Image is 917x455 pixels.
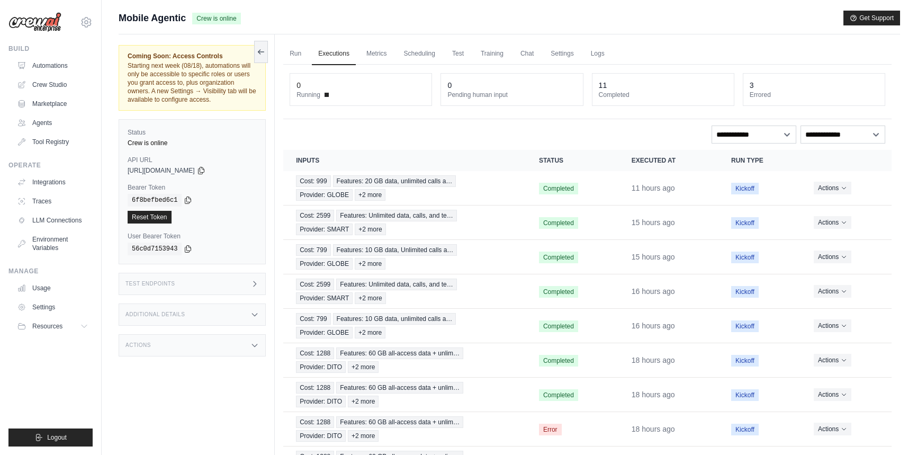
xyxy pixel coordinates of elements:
[474,43,510,65] a: Training
[128,243,182,255] code: 56c0d7153943
[128,194,182,207] code: 6f8befbed6c1
[539,424,562,435] span: Error
[296,313,514,338] a: View execution details for Cost
[539,389,578,401] span: Completed
[13,133,93,150] a: Tool Registry
[539,183,578,194] span: Completed
[128,128,257,137] label: Status
[283,43,308,65] a: Run
[632,390,675,399] time: August 11, 2025 at 20:05 PHT
[296,279,334,290] span: Cost: 2599
[336,347,463,359] span: Features: 60 GB all-access data + unlim…
[296,396,346,407] span: Provider: DITO
[750,91,878,99] dt: Errored
[632,425,675,433] time: August 11, 2025 at 20:03 PHT
[731,183,759,194] span: Kickoff
[619,150,718,171] th: Executed at
[355,258,385,270] span: +2 more
[632,322,675,330] time: August 11, 2025 at 21:24 PHT
[296,361,346,373] span: Provider: DITO
[632,356,675,364] time: August 11, 2025 at 20:08 PHT
[585,43,611,65] a: Logs
[731,424,759,435] span: Kickoff
[296,313,330,325] span: Cost: 799
[814,423,851,435] button: Actions for execution
[336,210,456,221] span: Features: Unlimited data, calls, and te…
[119,11,186,25] span: Mobile Agentic
[296,430,346,442] span: Provider: DITO
[13,174,93,191] a: Integrations
[632,218,675,227] time: August 11, 2025 at 22:41 PHT
[296,210,514,235] a: View execution details for Cost
[296,189,353,201] span: Provider: GLOBE
[632,253,675,261] time: August 11, 2025 at 22:36 PHT
[128,183,257,192] label: Bearer Token
[731,252,759,263] span: Kickoff
[814,251,851,263] button: Actions for execution
[296,416,514,442] a: View execution details for Cost
[814,388,851,401] button: Actions for execution
[296,244,330,256] span: Cost: 799
[296,292,353,304] span: Provider: SMART
[348,430,379,442] span: +2 more
[731,389,759,401] span: Kickoff
[355,327,385,338] span: +2 more
[8,161,93,169] div: Operate
[336,279,456,290] span: Features: Unlimited data, calls, and te…
[125,342,151,349] h3: Actions
[47,433,67,442] span: Logout
[447,80,452,91] div: 0
[296,347,334,359] span: Cost: 1288
[13,76,93,93] a: Crew Studio
[333,244,457,256] span: Features: 10 GB data, Unlimited calls a…
[296,80,301,91] div: 0
[283,150,526,171] th: Inputs
[296,347,514,373] a: View execution details for Cost
[296,382,514,407] a: View execution details for Cost
[731,286,759,298] span: Kickoff
[814,216,851,229] button: Actions for execution
[514,43,540,65] a: Chat
[296,175,330,187] span: Cost: 999
[128,156,257,164] label: API URL
[8,44,93,53] div: Build
[731,355,759,367] span: Kickoff
[312,43,356,65] a: Executions
[8,12,61,32] img: Logo
[296,224,353,235] span: Provider: SMART
[731,217,759,229] span: Kickoff
[360,43,393,65] a: Metrics
[296,382,334,394] span: Cost: 1288
[125,281,175,287] h3: Test Endpoints
[539,355,578,367] span: Completed
[632,184,675,192] time: August 12, 2025 at 03:03 PHT
[32,322,62,331] span: Resources
[446,43,470,65] a: Test
[336,416,463,428] span: Features: 60 GB all-access data + unlim…
[814,285,851,298] button: Actions for execution
[128,139,257,147] div: Crew is online
[296,91,320,99] span: Running
[13,212,93,229] a: LLM Connections
[814,182,851,194] button: Actions for execution
[296,210,334,221] span: Cost: 2599
[348,361,379,373] span: +2 more
[13,318,93,335] button: Resources
[539,217,578,229] span: Completed
[296,258,353,270] span: Provider: GLOBE
[599,80,607,91] div: 11
[398,43,442,65] a: Scheduling
[13,280,93,297] a: Usage
[843,11,900,25] button: Get Support
[8,267,93,275] div: Manage
[718,150,801,171] th: Run Type
[539,320,578,332] span: Completed
[296,279,514,304] a: View execution details for Cost
[355,224,385,235] span: +2 more
[355,189,385,201] span: +2 more
[526,150,619,171] th: Status
[355,292,385,304] span: +2 more
[8,429,93,447] button: Logout
[333,313,456,325] span: Features: 10 GB data, unlimited calls a…
[731,320,759,332] span: Kickoff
